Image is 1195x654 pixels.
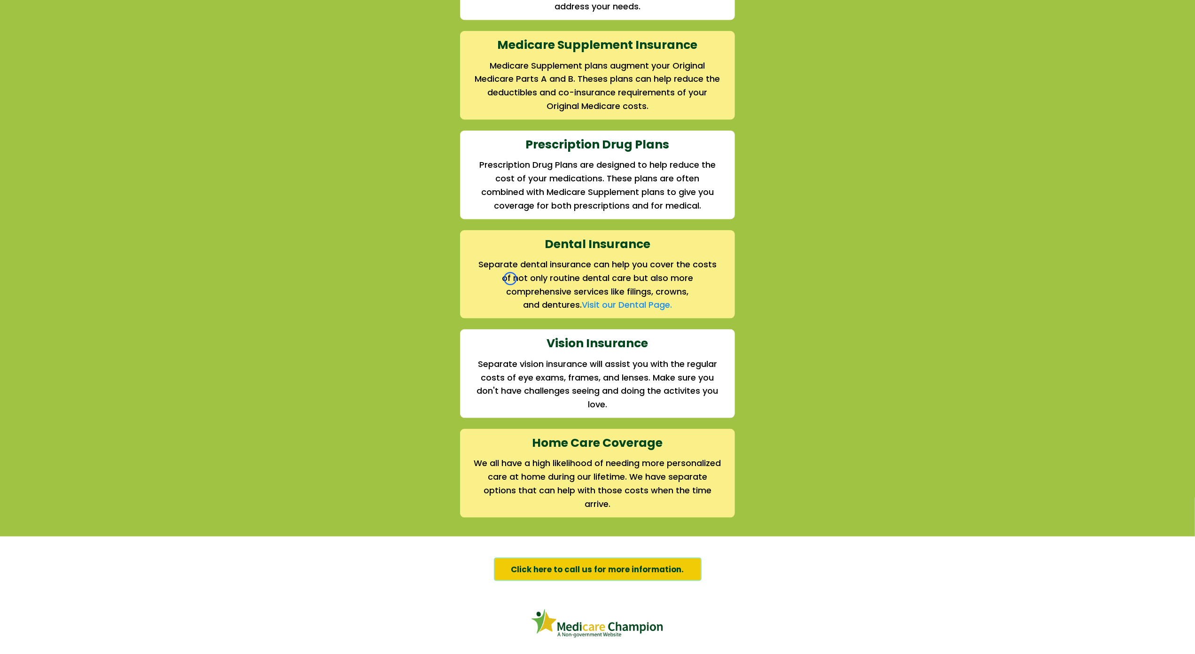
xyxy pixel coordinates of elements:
strong: Vision Insurance [547,335,648,351]
h2: Medicare Supplement plans augment your Original Medicare Parts A and B. Theses plans can help red... [474,59,721,113]
h2: and dentures. [474,298,721,312]
span: Click here to call us for more information. [511,563,684,576]
h2: Separate dental insurance can help you cover the costs of not only routine dental care but also m... [474,258,721,298]
strong: Dental Insurance [545,236,650,252]
a: Click here to call us for more information. [494,558,702,581]
h2: Separate vision insurance will assist you with the regular costs of eye exams, frames, and lenses... [474,358,721,412]
strong: Prescription Drug Plans [526,136,670,153]
strong: Home Care Coverage [532,435,663,451]
strong: Medicare Supplement Insurance [498,37,698,53]
h2: Prescription Drug Plans are designed to help reduce the cost of your medications. These plans are... [474,158,721,212]
h2: We all have a high likelihood of needing more personalized care at home during our lifetime. We h... [474,457,721,511]
a: Visit our Dental Page. [582,299,672,311]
